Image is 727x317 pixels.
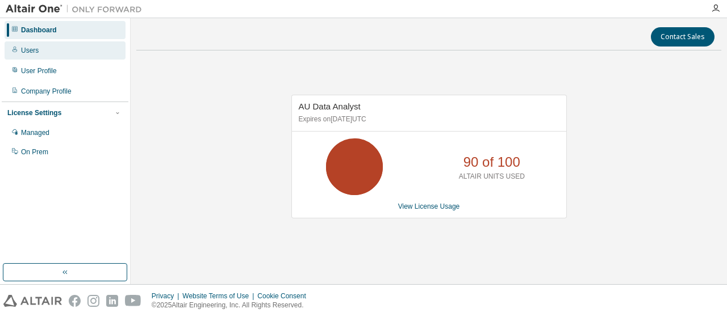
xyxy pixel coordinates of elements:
[299,102,361,111] span: AU Data Analyst
[651,27,715,47] button: Contact Sales
[21,46,39,55] div: Users
[21,26,57,35] div: Dashboard
[459,172,525,181] p: ALTAIR UNITS USED
[398,202,460,210] a: View License Usage
[257,291,312,301] div: Cookie Consent
[87,295,99,307] img: instagram.svg
[7,108,61,117] div: License Settings
[152,291,182,301] div: Privacy
[21,128,49,137] div: Managed
[299,115,557,124] p: Expires on [DATE] UTC
[125,295,141,307] img: youtube.svg
[106,295,118,307] img: linkedin.svg
[182,291,257,301] div: Website Terms of Use
[3,295,62,307] img: altair_logo.svg
[69,295,81,307] img: facebook.svg
[152,301,313,310] p: © 2025 Altair Engineering, Inc. All Rights Reserved.
[463,153,520,172] p: 90 of 100
[6,3,148,15] img: Altair One
[21,87,72,96] div: Company Profile
[21,147,48,157] div: On Prem
[21,66,57,75] div: User Profile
